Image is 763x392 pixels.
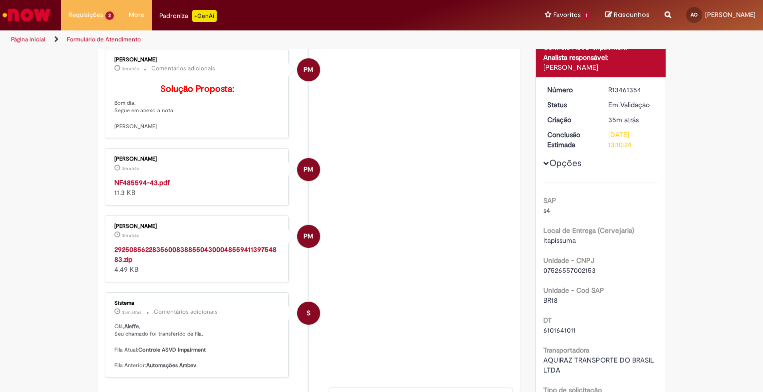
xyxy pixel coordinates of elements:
div: 4.49 KB [114,244,281,274]
time: 29/08/2025 10:42:54 [122,166,139,172]
span: Itapissuma [543,236,576,245]
span: 3m atrás [122,66,139,72]
span: 1 [583,11,590,20]
span: AQUIRAZ TRANSPORTE DO BRASIL LTDA [543,356,656,375]
span: [PERSON_NAME] [705,10,756,19]
a: Formulário de Atendimento [67,35,141,43]
div: System [297,302,320,325]
div: Paola Machado [297,225,320,248]
img: ServiceNow [1,5,52,25]
span: AO [691,11,698,18]
div: [PERSON_NAME] [114,223,281,229]
p: +GenAi [192,10,217,22]
span: 35m atrás [122,309,141,315]
b: Transportadora [543,346,589,355]
div: Paola Machado [297,58,320,81]
dt: Conclusão Estimada [540,130,601,150]
span: PM [304,158,313,182]
div: [PERSON_NAME] [114,156,281,162]
a: 29250856228356008388550430004855941139754883.zip [114,245,277,264]
p: Bom dia, Segue em anexo a nota. [PERSON_NAME] [114,84,281,131]
ul: Trilhas de página [7,30,501,49]
time: 29/08/2025 10:10:21 [608,115,639,124]
div: [PERSON_NAME] [114,57,281,63]
time: 29/08/2025 10:10:25 [122,309,141,315]
span: PM [304,224,313,248]
div: Sistema [114,300,281,306]
time: 29/08/2025 10:42:58 [122,66,139,72]
span: 6101641011 [543,326,576,335]
a: Rascunhos [605,10,650,20]
span: s4 [543,206,550,215]
span: 3m atrás [122,232,139,238]
span: More [129,10,144,20]
div: Analista responsável: [543,52,659,62]
dt: Número [540,85,601,95]
b: Local de Entrega (Cervejaria) [543,226,634,235]
small: Comentários adicionais [151,64,215,73]
b: Unidade - Cod SAP [543,286,604,295]
p: Olá, , Seu chamado foi transferido de fila. Fila Atual: Fila Anterior: [114,323,281,370]
span: Favoritos [553,10,581,20]
dt: Status [540,100,601,110]
span: Requisições [68,10,103,20]
div: 29/08/2025 10:10:21 [608,115,655,125]
div: [DATE] 13:10:24 [608,130,655,150]
span: 3m atrás [122,166,139,172]
div: Em Validação [608,100,655,110]
div: [PERSON_NAME] [543,62,659,72]
span: Rascunhos [614,10,650,19]
a: Página inicial [11,35,45,43]
a: NF485594-43.pdf [114,178,170,187]
b: DT [543,316,552,325]
dt: Criação [540,115,601,125]
b: SAP [543,196,556,205]
div: 11.3 KB [114,178,281,197]
div: Padroniza [159,10,217,22]
b: Automações Ambev [146,362,196,369]
span: BR18 [543,296,558,305]
span: 07526557002153 [543,266,596,275]
span: S [307,301,311,325]
span: PM [304,58,313,82]
b: Solução Proposta: [160,83,234,95]
b: Unidade - CNPJ [543,256,594,265]
span: 35m atrás [608,115,639,124]
div: Paola Machado [297,158,320,181]
span: 2 [105,11,114,20]
small: Comentários adicionais [154,308,218,316]
b: Controle ASVD Impairment [138,346,206,354]
b: Aleffe [124,323,139,330]
time: 29/08/2025 10:42:53 [122,232,139,238]
div: R13461354 [608,85,655,95]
